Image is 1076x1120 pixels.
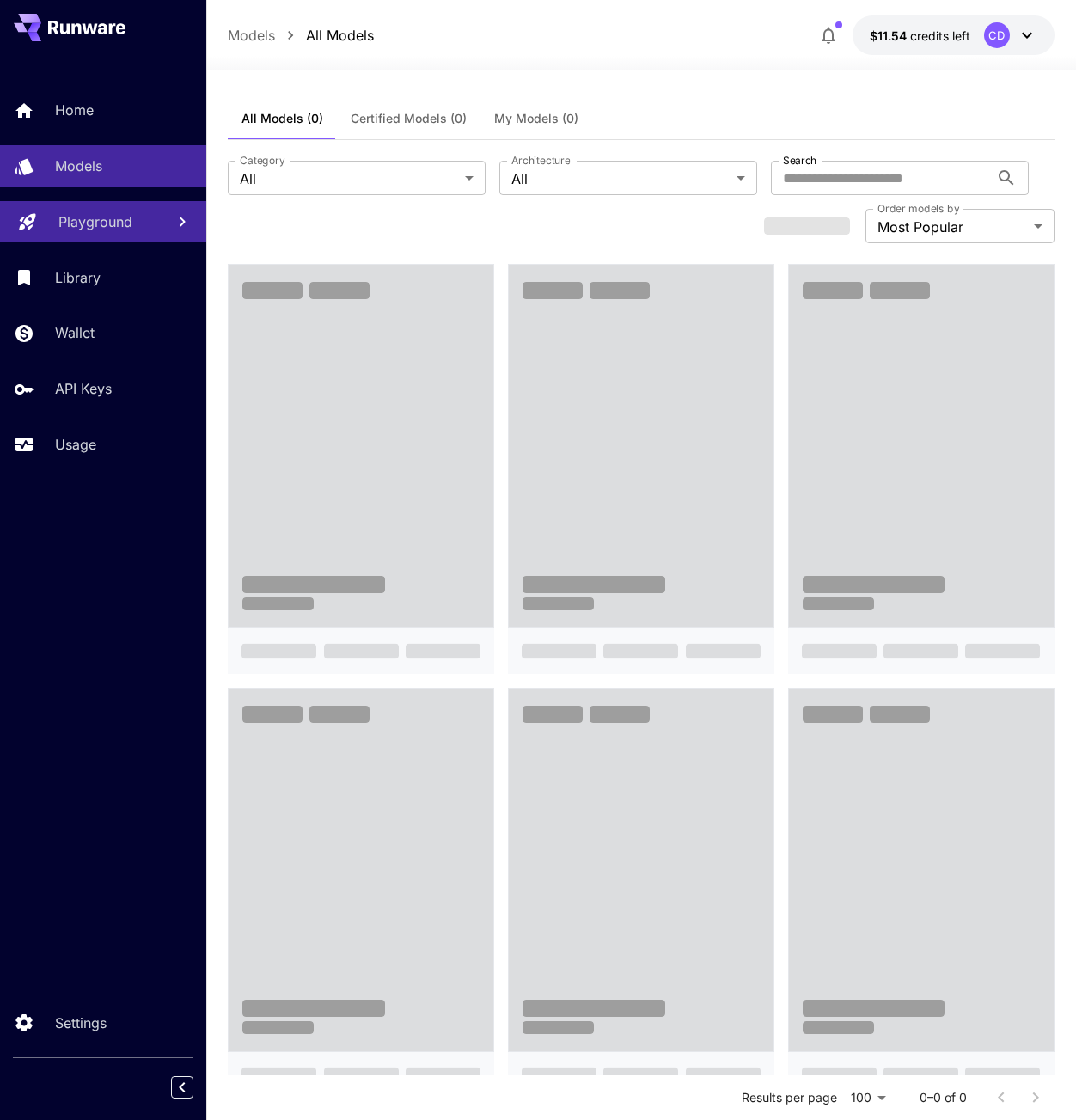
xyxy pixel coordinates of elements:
[877,217,1027,237] span: Most Popular
[240,153,285,168] label: Category
[306,25,374,46] a: All Models
[55,156,102,176] p: Models
[55,267,101,288] p: Library
[494,111,578,126] span: My Models (0)
[55,434,96,455] p: Usage
[184,1072,206,1103] div: Collapse sidebar
[228,25,374,46] nav: breadcrumb
[870,27,970,45] div: $11.5422
[844,1085,892,1110] div: 100
[920,1089,967,1106] p: 0–0 of 0
[984,22,1010,48] div: CD
[910,28,970,43] span: credits left
[511,168,730,189] span: All
[742,1089,837,1106] p: Results per page
[55,100,94,120] p: Home
[511,153,570,168] label: Architecture
[58,211,132,232] p: Playground
[783,153,816,168] label: Search
[55,378,112,399] p: API Keys
[171,1076,193,1099] button: Collapse sidebar
[351,111,467,126] span: Certified Models (0)
[55,322,95,343] p: Wallet
[877,201,959,216] label: Order models by
[228,25,275,46] a: Models
[55,1013,107,1033] p: Settings
[240,168,458,189] span: All
[853,15,1055,55] button: $11.5422CD
[870,28,910,43] span: $11.54
[241,111,323,126] span: All Models (0)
